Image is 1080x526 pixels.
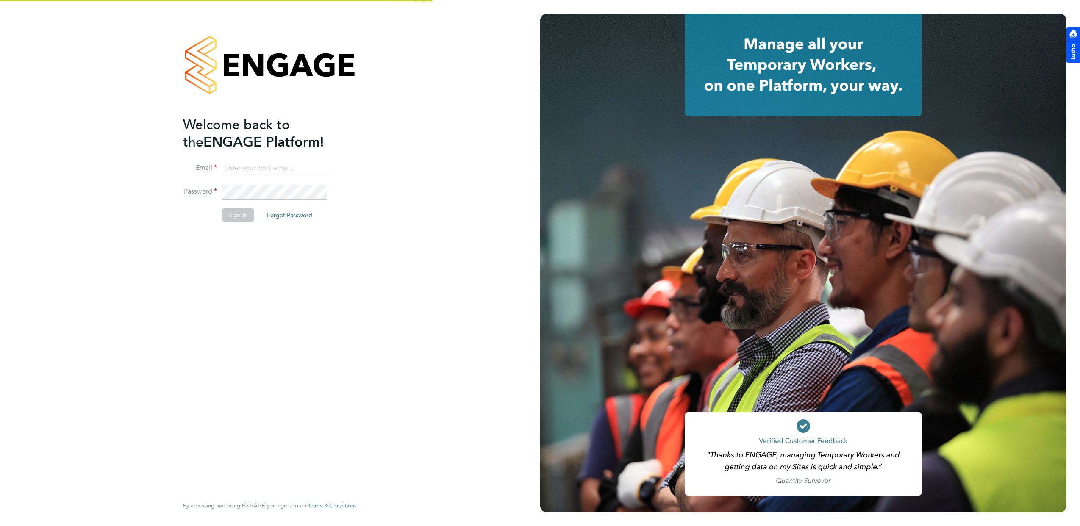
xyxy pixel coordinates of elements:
button: Forgot Password [260,208,319,222]
label: Password [183,187,217,196]
span: Terms & Conditions [308,502,357,509]
a: Terms & Conditions [308,502,357,509]
h2: ENGAGE Platform! [183,116,348,151]
button: Sign In [222,208,254,222]
span: Welcome back to the [183,116,290,150]
span: By accessing and using ENGAGE you agree to our [183,502,357,509]
label: Email [183,163,217,172]
input: Enter your work email... [222,161,327,176]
